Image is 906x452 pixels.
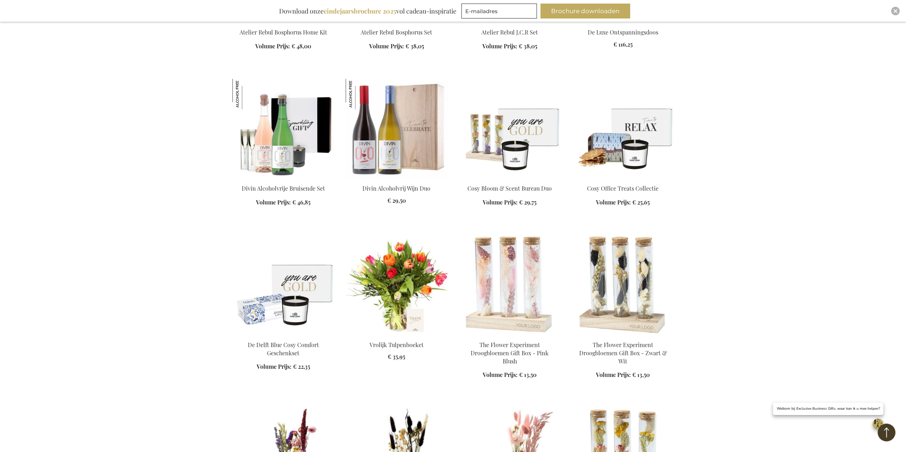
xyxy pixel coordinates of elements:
[596,371,650,379] a: Volume Prijs: € 13,50
[292,198,310,206] span: € 46,85
[232,79,263,109] img: Divin Alcoholvrije Bruisende Set
[483,198,518,206] span: Volume Prijs:
[596,198,650,206] a: Volume Prijs: € 25,65
[572,20,674,26] a: De Luxe Ontspanningsdoos
[370,341,424,348] a: Vrolijk Tulpenboeket
[467,185,552,192] a: Cosy Bloom & Scent Bureau Duo
[483,371,518,378] span: Volume Prijs:
[632,198,650,206] span: € 25,65
[255,42,311,50] a: Volume Prijs: € 48,00
[232,79,334,178] img: Divin Non-Alcoholic Sparkling Set
[248,341,319,356] a: De Delft Blue Cosy Comfort Geschenkset
[255,42,290,50] span: Volume Prijs:
[292,42,311,50] span: € 48,00
[596,371,631,378] span: Volume Prijs:
[891,7,900,15] div: Close
[459,79,561,178] img: The Bloom & Scent Cosy Desk Duo
[346,79,447,178] img: Divin Non-Alcoholic Wine Duo
[572,235,674,334] img: The Flower Experiment Gift Box - Black & White
[369,42,404,50] span: Volume Prijs:
[324,7,396,15] b: eindejaarsbrochure 2025
[482,42,537,50] a: Volume Prijs: € 38,05
[632,371,650,378] span: € 13,50
[482,42,517,50] span: Volume Prijs:
[256,198,310,206] a: Volume Prijs: € 46,85
[613,41,633,48] span: € 116,25
[405,42,424,50] span: € 38,05
[361,28,432,36] a: Atelier Rebul Bosphorus Set
[596,198,631,206] span: Volume Prijs:
[346,235,447,334] img: Cheerful Tulip Flower Bouquet
[257,362,292,370] span: Volume Prijs:
[346,20,447,26] a: Atelier Rebul Bosphorus Set
[540,4,630,18] button: Brochure downloaden
[276,4,460,18] div: Download onze vol cadeau-inspiratie
[388,352,405,360] span: € 35,95
[232,331,334,338] a: Delft's Cosy Comfort Gift Set
[242,185,325,192] a: Divin Alcoholvrije Bruisende Set
[519,198,536,206] span: € 29,75
[346,331,447,338] a: Cheerful Tulip Flower Bouquet
[572,79,674,178] img: Cosy Office Treats Collection
[257,362,310,371] a: Volume Prijs: € 22,35
[579,341,667,365] a: The Flower Experiment Droogbloemen Gift Box - Zwart & Wit
[893,9,897,13] img: Close
[459,235,561,334] img: The Flower Experiment Gift Box - Pink Blush
[232,175,334,182] a: Divin Non-Alcoholic Sparkling Set Divin Alcoholvrije Bruisende Set
[369,42,424,50] a: Volume Prijs: € 38,05
[240,28,327,36] a: Atelier Rebul Bosphorus Home Kit
[519,371,536,378] span: € 13,50
[471,341,549,365] a: The Flower Experiment Droogbloemen Gift Box - Pink Blush
[362,185,430,192] a: Divin Alcoholvrij Wijn Duo
[587,185,659,192] a: Cosy Office Treats Collectie
[459,20,561,26] a: Atelier Rebul J.C.R Set
[293,362,310,370] span: € 22,35
[461,4,539,21] form: marketing offers and promotions
[481,28,538,36] a: Atelier Rebul J.C.R Set
[572,331,674,338] a: The Flower Experiment Gift Box - Black & White
[519,42,537,50] span: € 38,05
[232,20,334,26] a: Atelier Rebul Bosphorus Home Kit
[483,371,536,379] a: Volume Prijs: € 13,50
[572,175,674,182] a: Cosy Office Treats Collection
[483,198,536,206] a: Volume Prijs: € 29,75
[387,196,406,204] span: € 29,50
[461,4,537,18] input: E-mailadres
[459,175,561,182] a: The Bloom & Scent Cosy Desk Duo
[256,198,291,206] span: Volume Prijs:
[459,331,561,338] a: The Flower Experiment Gift Box - Pink Blush
[588,28,658,36] a: De Luxe Ontspanningsdoos
[232,235,334,334] img: Delft's Cosy Comfort Gift Set
[346,175,447,182] a: Divin Non-Alcoholic Wine Duo Divin Alcoholvrij Wijn Duo
[346,79,376,109] img: Divin Alcoholvrij Wijn Duo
